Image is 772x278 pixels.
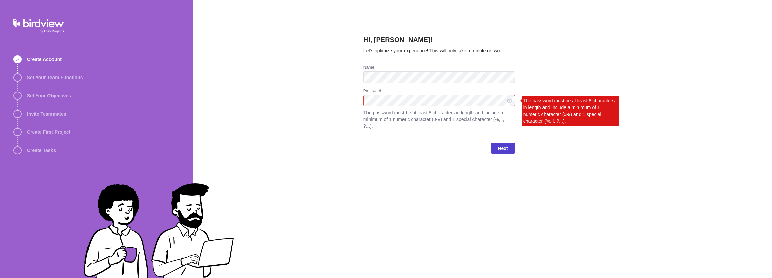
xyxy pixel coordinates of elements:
[363,35,515,47] h2: Hi, [PERSON_NAME]!
[363,88,515,95] div: Password
[498,144,508,152] span: Next
[363,65,515,71] div: Name
[27,147,56,154] span: Create Tasks
[27,56,62,63] span: Create Account
[27,129,70,135] span: Create First Project
[27,74,83,81] span: Set Your Team Functions
[363,109,515,129] span: The password must be at least 8 characters in length and include a minimum of 1 numeric character...
[27,92,71,99] span: Set Your Objectives
[491,143,515,154] span: Next
[522,96,619,126] div: The password must be at least 8 characters in length and include a minimum of 1 numeric character...
[363,48,501,53] span: Let’s optimize your experience! This will only take a minute or two.
[27,111,66,117] span: Invite Teammates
